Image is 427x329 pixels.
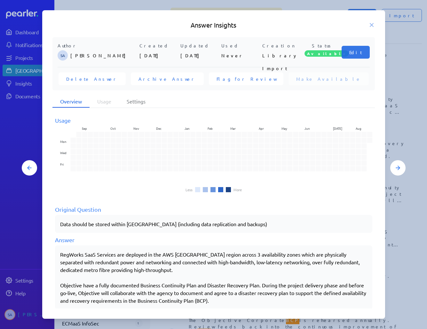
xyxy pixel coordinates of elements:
span: Make Available [296,76,361,82]
p: Created [139,42,178,49]
text: Dec [156,126,162,131]
text: Nov [133,126,139,131]
span: Steve Ackermann [58,50,68,61]
text: Jun [304,126,310,131]
p: [PERSON_NAME] [70,49,137,62]
p: [DATE] [139,49,178,62]
div: Answer [55,235,372,244]
span: Available [304,50,349,57]
p: Updated [180,42,219,49]
text: [DATE] [333,126,342,131]
button: Next Answer [390,160,406,176]
text: Oct [110,126,116,131]
button: Archive Answer [131,72,204,85]
text: Sep [82,126,87,131]
text: Apr [259,126,264,131]
li: More [233,188,242,192]
span: Archive Answer [138,76,196,82]
text: Mar [230,126,235,131]
li: Less [186,188,193,192]
div: Usage [55,116,372,125]
span: Edit [349,49,362,55]
text: Feb [207,126,212,131]
p: Author [58,42,137,49]
text: Fri [60,162,64,167]
h5: Answer Insights [52,21,375,29]
p: [DATE] [180,49,219,62]
button: Make Available [289,72,369,85]
p: Status [303,42,342,49]
li: Usage [90,95,119,108]
text: Aug [356,126,361,131]
text: Mon [60,139,67,144]
button: Edit [342,46,370,59]
li: Settings [119,95,153,108]
li: Overview [52,95,90,108]
span: Delete Answer [66,76,118,82]
text: Jan [185,126,190,131]
p: Used [221,42,260,49]
span: Flag for Review [217,76,276,82]
div: RegWorks SaaS Services are deployed in the AWS [GEOGRAPHIC_DATA] region across 3 availability zon... [60,251,367,304]
button: Delete Answer [59,72,126,85]
div: Original Question [55,205,372,214]
text: May [281,126,287,131]
p: Creation [262,42,301,49]
p: Never [221,49,260,62]
p: Library Import [262,49,301,62]
p: Data should be stored within [GEOGRAPHIC_DATA] (including data replication and backups) [60,220,367,228]
text: Wed [60,150,67,155]
button: Flag for Review [209,72,283,85]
